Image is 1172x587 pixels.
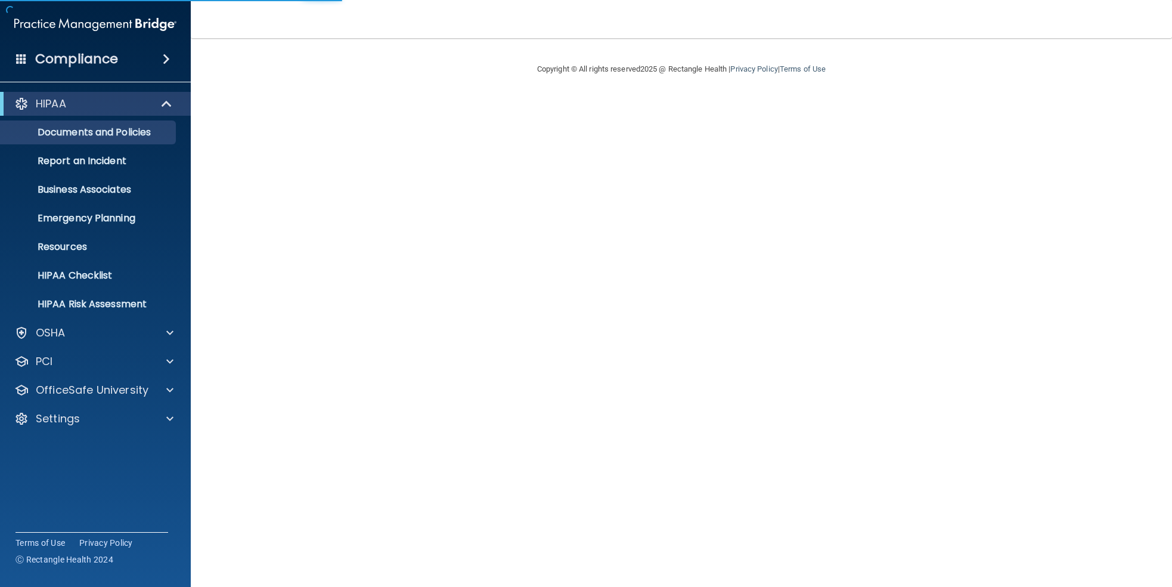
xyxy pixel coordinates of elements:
p: OfficeSafe University [36,383,148,397]
a: Settings [14,412,173,426]
p: Settings [36,412,80,426]
a: Terms of Use [780,64,826,73]
p: Resources [8,241,170,253]
p: HIPAA Checklist [8,270,170,282]
p: HIPAA [36,97,66,111]
img: PMB logo [14,13,176,36]
a: OSHA [14,326,173,340]
p: HIPAA Risk Assessment [8,298,170,310]
a: HIPAA [14,97,173,111]
p: Emergency Planning [8,212,170,224]
p: Report an Incident [8,155,170,167]
a: Terms of Use [15,537,65,549]
a: Privacy Policy [79,537,133,549]
span: Ⓒ Rectangle Health 2024 [15,554,113,566]
a: PCI [14,354,173,369]
div: Copyright © All rights reserved 2025 @ Rectangle Health | | [464,50,899,88]
a: Privacy Policy [730,64,777,73]
a: OfficeSafe University [14,383,173,397]
p: PCI [36,354,52,369]
p: Business Associates [8,184,170,196]
h4: Compliance [35,51,118,67]
p: Documents and Policies [8,126,170,138]
p: OSHA [36,326,66,340]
